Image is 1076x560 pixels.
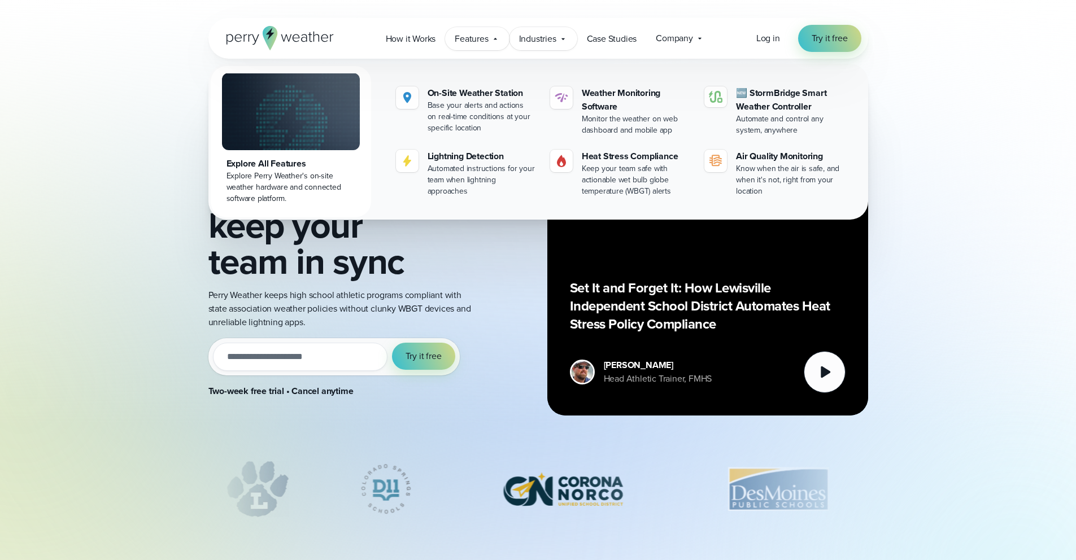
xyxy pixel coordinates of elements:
a: How it Works [376,27,446,50]
div: Head Athletic Trainer, FMHS [604,372,712,386]
span: How it Works [386,32,436,46]
img: Corona-Norco-Unified-School-District.svg [483,461,643,517]
span: Try it free [812,32,848,45]
div: On-Site Weather Station [428,86,537,100]
p: Perry Weather keeps high school athletic programs compliant with state association weather polici... [208,288,473,329]
h2: and keep your team in sync [208,135,473,279]
div: 4 of 12 [483,461,643,517]
span: Features [455,32,488,46]
div: Automated instructions for your team when lightning approaches [428,163,537,197]
div: 2 of 12 [226,461,289,517]
div: Explore Perry Weather's on-site weather hardware and connected software platform. [226,170,355,204]
button: Try it free [392,343,455,370]
div: Base your alerts and actions on real-time conditions at your specific location [428,100,537,134]
span: Company [656,32,693,45]
div: 🆕 StormBridge Smart Weather Controller [736,86,845,113]
a: On-Site Weather Station Base your alerts and actions on real-time conditions at your specific loc... [391,82,541,138]
img: Colorado-Springs-School-District.svg [343,461,428,517]
div: Know when the air is safe, and when it's not, right from your location [736,163,845,197]
strong: Two-week free trial • Cancel anytime [208,384,354,397]
div: Weather Monitoring Software [582,86,691,113]
p: Set It and Forget It: How Lewisville Independent School District Automates Heat Stress Policy Com... [570,279,846,333]
a: Try it free [798,25,861,52]
img: aqi-icon.svg [709,154,722,168]
img: Des-Moines-Public-Schools.svg [698,461,858,517]
img: cody-henschke-headshot [572,361,593,383]
div: Monitor the weather on web dashboard and mobile app [582,113,691,136]
a: Explore All Features Explore Perry Weather's on-site weather hardware and connected software plat... [211,66,371,217]
a: Case Studies [577,27,647,50]
div: [PERSON_NAME] [604,358,712,372]
div: Air Quality Monitoring [736,150,845,163]
span: Try it free [406,349,442,363]
img: stormbridge-icon-V6.svg [709,91,722,103]
a: Log in [756,32,780,45]
div: Heat Stress Compliance [582,150,691,163]
span: Industries [519,32,556,46]
a: Weather Monitoring Software Monitor the weather on web dashboard and mobile app [546,82,695,141]
a: 🆕 StormBridge Smart Weather Controller Automate and control any system, anywhere [700,82,850,141]
span: Case Studies [587,32,637,46]
div: Automate and control any system, anywhere [736,113,845,136]
img: software-icon.svg [555,91,568,104]
div: Lightning Detection [428,150,537,163]
img: Gas.svg [555,154,568,168]
div: 3 of 12 [343,461,428,517]
div: Explore All Features [226,157,355,170]
div: slideshow [208,461,868,523]
div: Keep your team safe with actionable wet bulb globe temperature (WBGT) alerts [582,163,691,197]
img: lightning-icon.svg [400,154,414,168]
img: Location.svg [400,91,414,104]
a: Lightning Detection Automated instructions for your team when lightning approaches [391,145,541,202]
div: 5 of 12 [698,461,858,517]
a: Heat Stress Compliance Keep your team safe with actionable wet bulb globe temperature (WBGT) alerts [546,145,695,202]
a: Air Quality Monitoring Know when the air is safe, and when it's not, right from your location [700,145,850,202]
